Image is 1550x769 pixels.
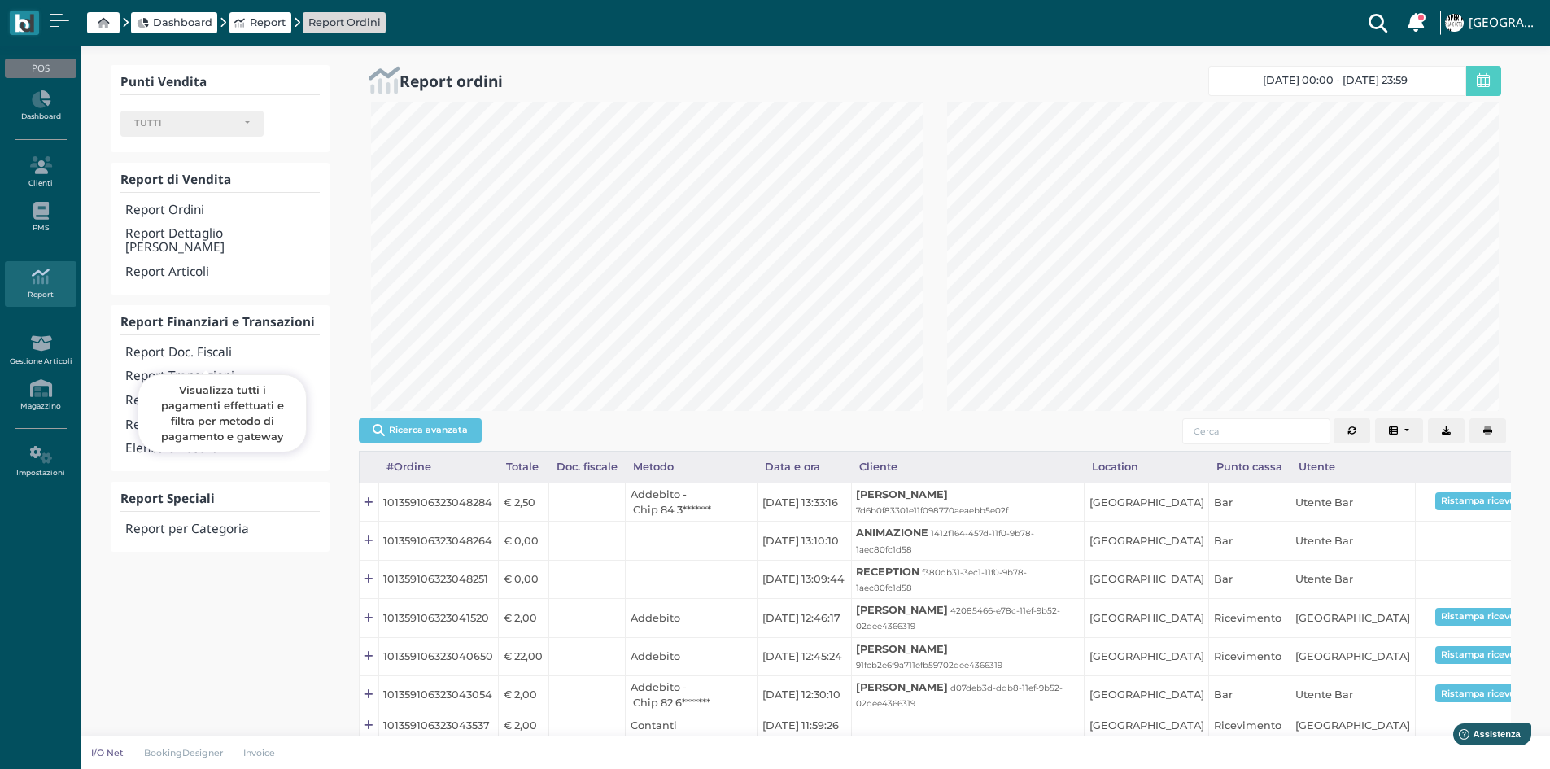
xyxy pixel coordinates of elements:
[1290,522,1415,560] td: Utente Bar
[851,452,1084,483] div: Cliente
[5,59,76,78] div: POS
[125,522,319,536] h4: Report per Categoria
[856,488,948,500] b: [PERSON_NAME]
[1434,719,1536,755] iframe: Help widget launcher
[125,227,319,255] h4: Report Dettaglio [PERSON_NAME]
[1290,714,1415,737] td: [GEOGRAPHIC_DATA]
[234,746,286,759] a: Invoice
[400,72,503,90] h2: Report ordini
[120,73,207,90] b: Punti Vendita
[757,675,851,714] td: [DATE] 12:30:10
[856,604,948,616] b: [PERSON_NAME]
[125,203,319,217] h4: Report Ordini
[1435,608,1531,626] button: Ristampa ricevuta
[1435,684,1531,702] button: Ristampa ricevuta
[626,714,758,737] td: Contanti
[1334,418,1370,444] button: Aggiorna
[137,15,212,30] a: Dashboard
[1443,3,1540,42] a: ... [GEOGRAPHIC_DATA]
[378,714,498,737] td: 101359106323043537
[856,660,1002,671] small: 91fcb2e6f9a711efb59702dee4366319
[138,374,307,452] div: Visualizza tutti i pagamenti effettuati e filtra per metodo di pagamento e gateway
[125,418,319,432] h4: Report Prelievi
[1290,637,1415,675] td: [GEOGRAPHIC_DATA]
[1469,16,1540,30] h4: [GEOGRAPHIC_DATA]
[5,439,76,484] a: Impostazioni
[5,84,76,129] a: Dashboard
[1375,418,1429,444] div: Colonne
[5,261,76,306] a: Report
[856,681,948,693] b: [PERSON_NAME]
[308,15,381,30] a: Report Ordini
[125,442,319,456] h4: Elenco Chiusure
[125,346,319,360] h4: Report Doc. Fiscali
[1209,522,1290,560] td: Bar
[499,560,549,598] td: € 0,00
[234,15,286,30] a: Report
[1290,560,1415,598] td: Utente Bar
[1209,452,1290,483] div: Punto cassa
[1085,452,1209,483] div: Location
[757,452,851,483] div: Data e ora
[378,452,498,483] div: #Ordine
[1209,483,1290,522] td: Bar
[1209,599,1290,637] td: Ricevimento
[626,452,758,483] div: Metodo
[5,150,76,194] a: Clienti
[626,599,758,637] td: Addebito
[133,746,234,759] a: BookingDesigner
[1435,646,1531,664] button: Ristampa ricevuta
[91,746,124,759] p: I/O Net
[499,675,549,714] td: € 2,00
[856,528,1034,554] small: 1412f164-457d-11f0-9b78-1aec80fc1d58
[120,111,264,137] button: TUTTI
[120,490,215,507] b: Report Speciali
[499,522,549,560] td: € 0,00
[499,452,549,483] div: Totale
[125,369,319,383] h4: Report Transazioni
[757,714,851,737] td: [DATE] 11:59:26
[1085,522,1209,560] td: [GEOGRAPHIC_DATA]
[1182,418,1330,444] input: Cerca
[378,599,498,637] td: 101359106323041520
[120,313,315,330] b: Report Finanziari e Transazioni
[5,373,76,417] a: Magazzino
[125,394,319,408] h4: Report Ricariche
[15,14,33,33] img: logo
[856,527,928,539] b: ANIMAZIONE
[856,567,1027,593] small: f380db31-3ec1-11f0-9b78-1aec80fc1d58
[1085,637,1209,675] td: [GEOGRAPHIC_DATA]
[48,13,107,25] span: Assistenza
[757,522,851,560] td: [DATE] 13:10:10
[1290,599,1415,637] td: [GEOGRAPHIC_DATA]
[499,714,549,737] td: € 2,00
[1435,492,1531,510] button: Ristampa ricevuta
[125,265,319,279] h4: Report Articoli
[5,328,76,373] a: Gestione Articoli
[1445,14,1463,32] img: ...
[1290,675,1415,714] td: Utente Bar
[856,643,948,655] b: [PERSON_NAME]
[250,15,286,30] span: Report
[134,118,237,129] div: TUTTI
[1209,637,1290,675] td: Ricevimento
[1375,418,1424,444] button: Columns
[1085,599,1209,637] td: [GEOGRAPHIC_DATA]
[548,452,625,483] div: Doc. fiscale
[1085,714,1209,737] td: [GEOGRAPHIC_DATA]
[378,483,498,522] td: 101359106323048284
[856,605,1060,631] small: 42085466-e78c-11ef-9b52-02dee4366319
[5,195,76,240] a: PMS
[499,599,549,637] td: € 2,00
[1209,714,1290,737] td: Ricevimento
[1085,560,1209,598] td: [GEOGRAPHIC_DATA]
[1085,483,1209,522] td: [GEOGRAPHIC_DATA]
[856,683,1063,709] small: d07deb3d-ddb8-11ef-9b52-02dee4366319
[626,637,758,675] td: Addebito
[499,637,549,675] td: € 22,00
[757,599,851,637] td: [DATE] 12:46:17
[856,505,1008,516] small: 7d6b0f83301e11f098770aeaebb5e02f
[757,560,851,598] td: [DATE] 13:09:44
[499,483,549,522] td: € 2,50
[757,483,851,522] td: [DATE] 13:33:16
